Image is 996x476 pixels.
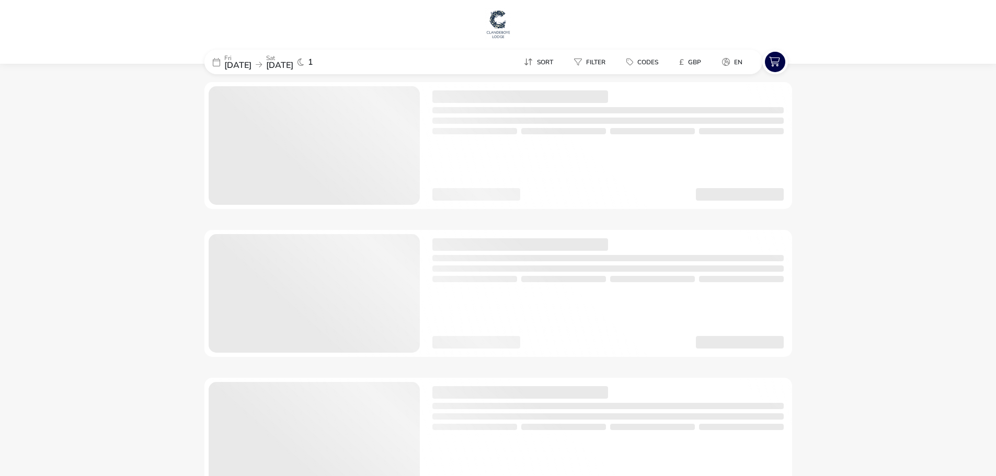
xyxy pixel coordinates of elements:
img: Main Website [485,8,511,40]
p: Sat [266,55,293,61]
p: Fri [224,55,251,61]
span: [DATE] [266,60,293,71]
span: [DATE] [224,60,251,71]
naf-pibe-menu-bar-item: Sort [516,54,566,69]
naf-pibe-menu-bar-item: Filter [566,54,618,69]
naf-pibe-menu-bar-item: en [714,54,755,69]
span: Filter [586,58,605,66]
span: en [734,58,742,66]
div: Fri[DATE]Sat[DATE]1 [204,50,361,74]
button: £GBP [671,54,709,69]
button: en [714,54,751,69]
button: Codes [618,54,667,69]
span: GBP [688,58,701,66]
span: 1 [308,58,313,66]
naf-pibe-menu-bar-item: Codes [618,54,671,69]
naf-pibe-menu-bar-item: £GBP [671,54,714,69]
span: Codes [637,58,658,66]
button: Sort [516,54,562,69]
span: Sort [537,58,553,66]
i: £ [679,57,684,67]
button: Filter [566,54,614,69]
